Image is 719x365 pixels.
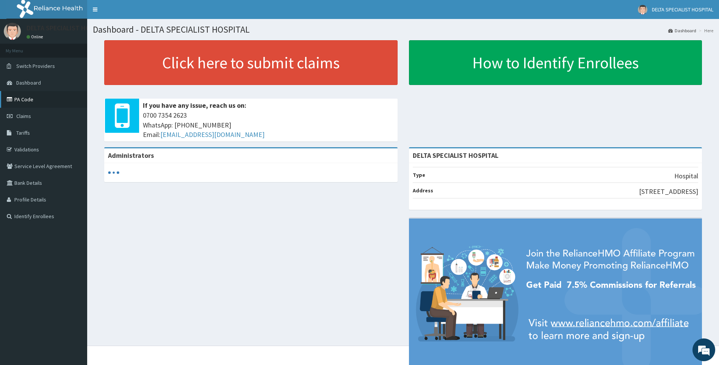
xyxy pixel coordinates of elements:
[4,207,144,234] textarea: Type your message and hit 'Enter'
[652,6,713,13] span: DELTA SPECIALIST HOSPITAL
[27,25,111,31] p: DELTA SPECIALIST HOSPITAL
[124,4,143,22] div: Minimize live chat window
[108,151,154,160] b: Administrators
[104,40,398,85] a: Click here to submit claims
[143,101,246,110] b: If you have any issue, reach us on:
[108,167,119,178] svg: audio-loading
[44,96,105,172] span: We're online!
[16,63,55,69] span: Switch Providers
[14,38,31,57] img: d_794563401_company_1708531726252_794563401
[409,40,702,85] a: How to Identify Enrollees
[93,25,713,35] h1: Dashboard - DELTA SPECIALIST HOSPITAL
[16,79,41,86] span: Dashboard
[697,27,713,34] li: Here
[27,34,45,39] a: Online
[143,110,394,140] span: 0700 7354 2623 WhatsApp: [PHONE_NUMBER] Email:
[413,171,425,178] b: Type
[160,130,265,139] a: [EMAIL_ADDRESS][DOMAIN_NAME]
[16,129,30,136] span: Tariffs
[668,27,696,34] a: Dashboard
[4,23,21,40] img: User Image
[639,187,698,197] p: [STREET_ADDRESS]
[674,171,698,181] p: Hospital
[39,42,127,52] div: Chat with us now
[413,187,433,194] b: Address
[638,5,647,14] img: User Image
[16,113,31,120] span: Claims
[413,151,498,160] strong: DELTA SPECIALIST HOSPITAL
